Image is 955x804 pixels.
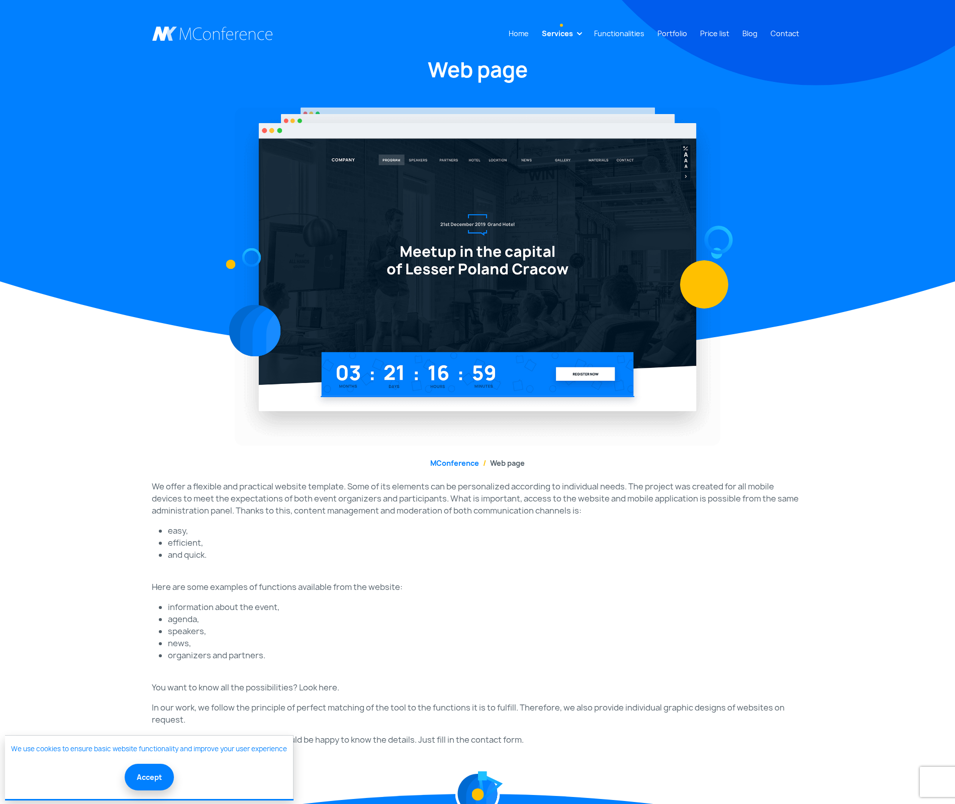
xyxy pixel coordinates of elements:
a: Services [538,24,577,43]
p: We offer a flexible and practical website template. Some of its elements can be personalized acco... [152,480,803,517]
a: Blog [738,24,761,43]
a: MConference [430,458,479,468]
p: You want to know all the possibilities? Look here. [152,669,803,693]
li: information about the event, [168,601,803,613]
img: Web page [235,108,720,446]
img: Design element [454,760,494,797]
li: efficient, [168,537,803,549]
li: news, [168,637,803,649]
p: In our work, we follow the principle of perfect matching of the tool to the functions it is to fu... [152,701,803,726]
li: and quick. [168,549,803,561]
li: easy, [168,525,803,537]
p: Do you have an original idea? We would be happy to know the details. Just fill in the contact form. [152,734,803,746]
a: Portfolio [653,24,691,43]
li: organizers and partners. [168,649,803,661]
img: Design element [711,248,722,259]
img: Design element [699,220,739,260]
img: Design element [484,777,497,790]
p: Here are some examples of functions available from the website: [152,569,803,593]
li: speakers, [168,625,803,637]
a: Home [505,24,533,43]
li: agenda, [168,613,803,625]
li: Web page [479,458,525,468]
a: We use cookies to ensure basic website functionality and improve your user experience [11,744,287,754]
button: Accept [125,764,174,790]
a: Functionalities [590,24,648,43]
h1: Web page [152,56,803,83]
a: Contact [767,24,803,43]
img: Design element [242,248,261,267]
nav: breadcrumb [152,458,803,468]
img: Design element [229,305,281,357]
img: Design element [680,260,728,309]
img: Design element [226,259,235,269]
img: Design element [472,789,482,799]
a: Price list [696,24,733,43]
